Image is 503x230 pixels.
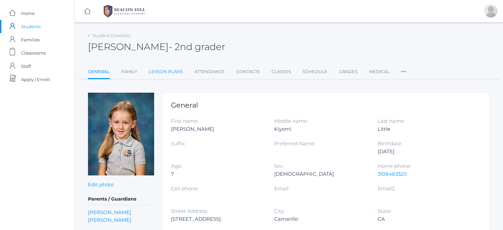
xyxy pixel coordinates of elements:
[21,60,31,73] span: Staff
[378,163,411,169] label: Home phone:
[88,42,225,52] h2: [PERSON_NAME]
[88,181,114,188] a: Edit photo
[21,7,35,20] span: Home
[171,208,208,214] label: Street Address:
[378,125,471,133] div: Little
[171,163,182,169] label: Age:
[88,65,110,79] a: General
[171,125,264,133] div: [PERSON_NAME]
[88,216,131,224] a: [PERSON_NAME]
[171,101,481,109] h1: General
[274,170,367,178] div: [DEMOGRAPHIC_DATA]
[274,140,315,147] label: Preferred Name:
[88,208,131,216] a: [PERSON_NAME]
[171,140,186,147] label: Suffix:
[194,65,225,78] a: Attendance
[236,65,260,78] a: Contacts
[171,118,198,124] label: First name:
[88,93,154,175] img: Monique Little
[21,20,41,33] span: Students
[484,4,497,18] div: Alison Little
[339,65,357,78] a: Grades
[274,163,284,169] label: Sex:
[378,215,471,223] div: CA
[378,140,402,147] label: Birthdate:
[92,33,131,38] a: Student Directory
[274,125,367,133] div: Kiyomi
[169,41,225,52] span: - 2nd grader
[121,65,137,78] a: Family
[21,73,50,86] span: Apply / Enroll
[303,65,327,78] a: Schedule
[21,33,40,46] span: Families
[378,118,405,124] label: Last name:
[272,65,291,78] a: Classes
[274,118,308,124] label: Middle name:
[100,3,149,20] img: 1_BHCALogos-05.png
[171,215,264,223] div: [STREET_ADDRESS]
[378,185,396,192] label: Email2:
[171,185,198,192] label: Cell phone:
[171,170,264,178] div: 7
[274,215,367,223] div: Camarillo
[21,46,46,60] span: Classrooms
[369,65,390,78] a: Medical
[88,194,154,205] h5: Parents / Guardians
[378,171,407,177] a: 3108483320
[378,208,392,214] label: State:
[378,148,471,156] div: [DATE]
[274,208,285,214] label: City:
[149,65,183,78] a: Lesson Plans
[274,185,289,192] label: Email:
